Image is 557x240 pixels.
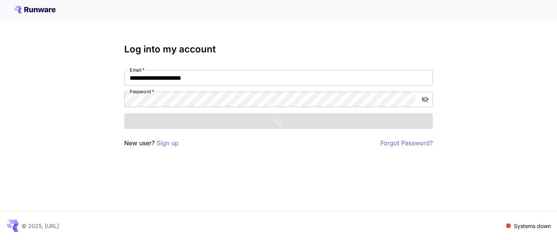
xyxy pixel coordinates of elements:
p: New user? [124,138,179,148]
button: Forgot Password? [380,138,433,148]
label: Password [130,88,154,95]
button: toggle password visibility [418,92,432,106]
label: Email [130,67,145,73]
p: Systems down [514,222,551,230]
p: © 2025, [URL] [22,222,59,230]
button: Sign up [157,138,179,148]
h3: Log into my account [124,44,433,55]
